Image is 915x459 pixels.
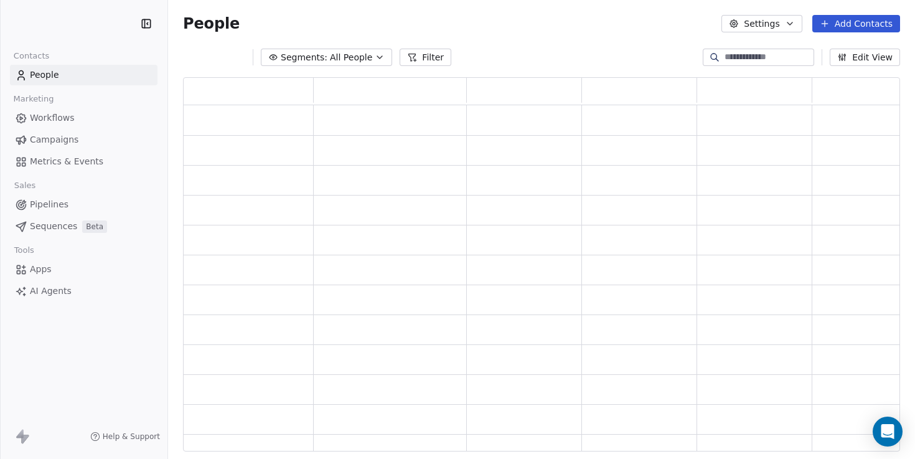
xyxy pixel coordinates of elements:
[30,285,72,298] span: AI Agents
[30,111,75,125] span: Workflows
[10,259,157,280] a: Apps
[30,133,78,146] span: Campaigns
[103,432,160,442] span: Help & Support
[873,417,903,447] div: Open Intercom Messenger
[10,151,157,172] a: Metrics & Events
[10,281,157,301] a: AI Agents
[721,15,802,32] button: Settings
[10,194,157,215] a: Pipelines
[10,65,157,85] a: People
[10,216,157,237] a: SequencesBeta
[30,69,59,82] span: People
[9,241,39,260] span: Tools
[183,14,240,33] span: People
[10,130,157,150] a: Campaigns
[812,15,900,32] button: Add Contacts
[30,220,77,233] span: Sequences
[8,90,59,108] span: Marketing
[830,49,900,66] button: Edit View
[10,108,157,128] a: Workflows
[30,155,103,168] span: Metrics & Events
[82,220,107,233] span: Beta
[330,51,372,64] span: All People
[8,47,55,65] span: Contacts
[30,198,68,211] span: Pipelines
[30,263,52,276] span: Apps
[400,49,451,66] button: Filter
[90,432,160,442] a: Help & Support
[9,176,41,195] span: Sales
[281,51,327,64] span: Segments:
